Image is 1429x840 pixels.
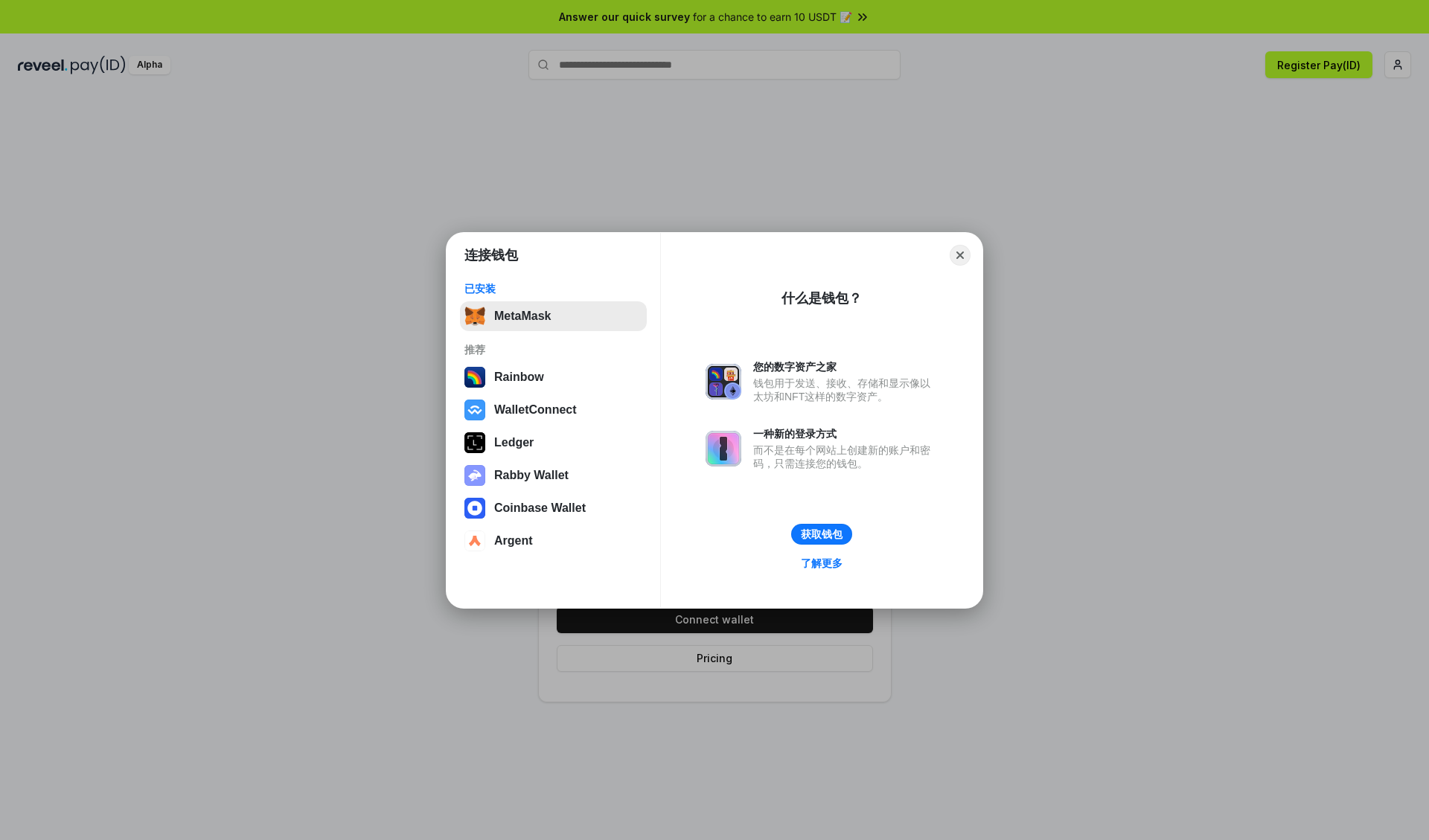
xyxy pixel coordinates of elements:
[494,534,533,548] div: Argent
[494,501,586,515] div: Coinbase Wallet
[494,310,551,323] div: MetaMask
[460,301,647,331] button: MetaMask
[464,306,485,327] img: svg+xml,%3Csvg%20fill%3D%22none%22%20height%3D%2233%22%20viewBox%3D%220%200%2035%2033%22%20width%...
[706,431,741,467] img: svg+xml,%3Csvg%20xmlns%3D%22http%3A%2F%2Fwww.w3.org%2F2000%2Fsvg%22%20fill%3D%22none%22%20viewBox...
[753,443,938,470] div: 而不是在每个网站上创建新的账户和密码，只需连接您的钱包。
[494,371,544,384] div: Rainbow
[460,461,647,490] button: Rabby Wallet
[464,343,642,356] div: 推荐
[464,498,485,519] img: svg+xml,%3Csvg%20width%3D%2228%22%20height%3D%2228%22%20viewBox%3D%220%200%2028%2028%22%20fill%3D...
[460,362,647,392] button: Rainbow
[464,400,485,420] img: svg+xml,%3Csvg%20width%3D%2228%22%20height%3D%2228%22%20viewBox%3D%220%200%2028%2028%22%20fill%3D...
[791,524,852,545] button: 获取钱包
[460,526,647,556] button: Argent
[460,395,647,425] button: WalletConnect
[494,403,577,417] div: WalletConnect
[753,376,938,403] div: 钱包用于发送、接收、存储和显示像以太坊和NFT这样的数字资产。
[781,289,862,307] div: 什么是钱包？
[801,528,843,541] div: 获取钱包
[494,469,569,482] div: Rabby Wallet
[753,360,938,373] div: 您的数字资产之家
[464,465,485,486] img: svg+xml,%3Csvg%20xmlns%3D%22http%3A%2F%2Fwww.w3.org%2F2000%2Fsvg%22%20fill%3D%22none%22%20viewBox...
[464,246,518,264] h1: 连接钱包
[464,367,485,388] img: svg+xml,%3Csvg%20width%3D%22120%22%20height%3D%22120%22%20viewBox%3D%220%200%20120%20120%22%20fil...
[464,432,485,453] img: svg+xml,%3Csvg%20xmlns%3D%22http%3A%2F%2Fwww.w3.org%2F2000%2Fsvg%22%20width%3D%2228%22%20height%3...
[950,245,971,266] button: Close
[801,557,843,570] div: 了解更多
[706,364,741,400] img: svg+xml,%3Csvg%20xmlns%3D%22http%3A%2F%2Fwww.w3.org%2F2000%2Fsvg%22%20fill%3D%22none%22%20viewBox...
[460,493,647,523] button: Coinbase Wallet
[464,282,642,295] div: 已安装
[792,554,851,573] a: 了解更多
[464,530,485,551] img: svg+xml,%3Csvg%20width%3D%2228%22%20height%3D%2228%22%20viewBox%3D%220%200%2028%2028%22%20fill%3D...
[494,436,534,449] div: Ledger
[460,428,647,458] button: Ledger
[753,427,938,440] div: 一种新的登录方式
